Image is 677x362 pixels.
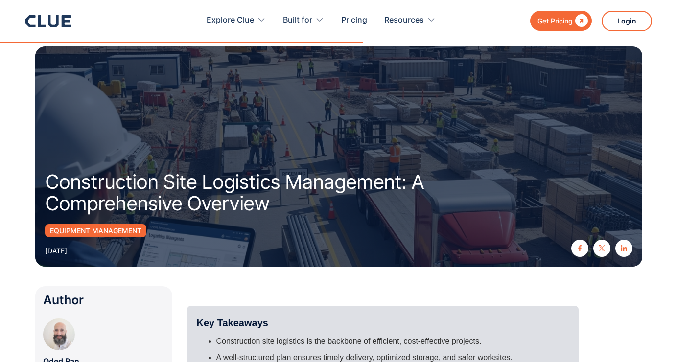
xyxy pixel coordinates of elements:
[602,11,652,31] a: Login
[599,245,605,251] img: twitter X icon
[216,335,569,347] li: Construction site logistics is the backbone of efficient, cost-effective projects.
[207,5,266,36] div: Explore Clue
[577,245,583,251] img: facebook icon
[45,224,146,237] a: Equipment Management
[43,318,75,350] img: Oded Ran
[537,15,573,27] div: Get Pricing
[45,245,67,257] div: [DATE]
[341,5,367,36] a: Pricing
[621,245,627,251] img: linkedin icon
[384,5,424,36] div: Resources
[573,15,588,27] div: 
[43,294,164,306] div: Author
[197,316,569,330] h3: Key Takeaways
[45,171,456,214] h1: Construction Site Logistics Management: A Comprehensive Overview
[283,5,312,36] div: Built for
[384,5,436,36] div: Resources
[530,11,592,31] a: Get Pricing
[207,5,254,36] div: Explore Clue
[283,5,324,36] div: Built for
